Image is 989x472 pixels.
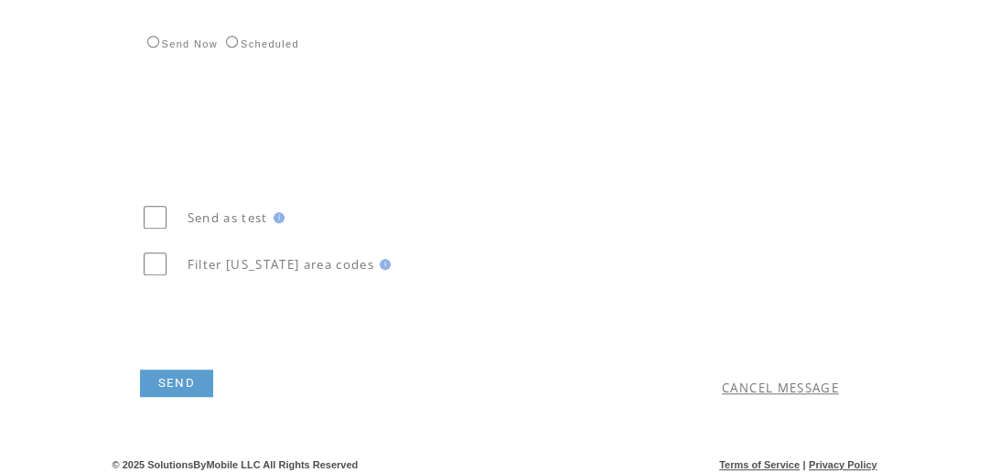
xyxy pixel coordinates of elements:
a: SEND [140,370,213,397]
span: | [802,459,805,470]
label: Send Now [143,38,218,49]
input: Scheduled [226,36,238,48]
img: help.gif [374,259,391,270]
label: Scheduled [221,38,299,49]
span: © 2025 SolutionsByMobile LLC All Rights Reserved [113,459,359,470]
a: Terms of Service [719,459,800,470]
span: Filter [US_STATE] area codes [188,256,374,273]
span: Send as test [188,209,268,226]
img: help.gif [268,212,285,223]
a: Privacy Policy [809,459,877,470]
input: Send Now [147,36,159,48]
a: CANCEL MESSAGE [722,380,839,396]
